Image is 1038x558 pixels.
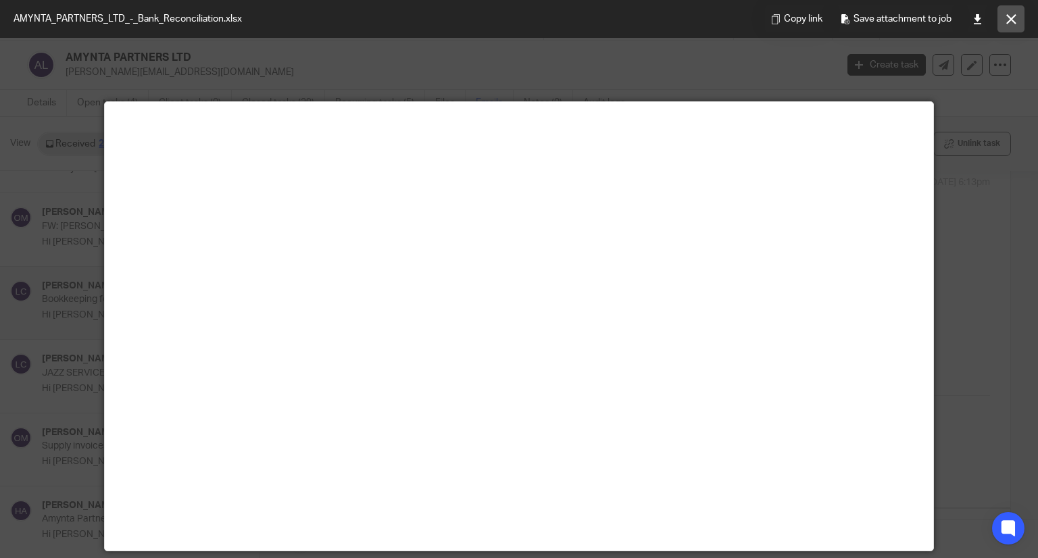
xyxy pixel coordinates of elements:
span: Copy link [784,11,822,27]
a: [PERSON_NAME][EMAIL_ADDRESS][DOMAIN_NAME] [143,111,392,122]
button: Save attachment to job [835,5,957,32]
span: AMYNTA_PARTNERS_LTD_-_Bank_Reconciliation.xlsx [14,12,242,26]
span: Save attachment to job [854,11,951,27]
a: [PERSON_NAME][EMAIL_ADDRESS][DOMAIN_NAME] [175,374,411,385]
button: Copy link [765,5,828,32]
